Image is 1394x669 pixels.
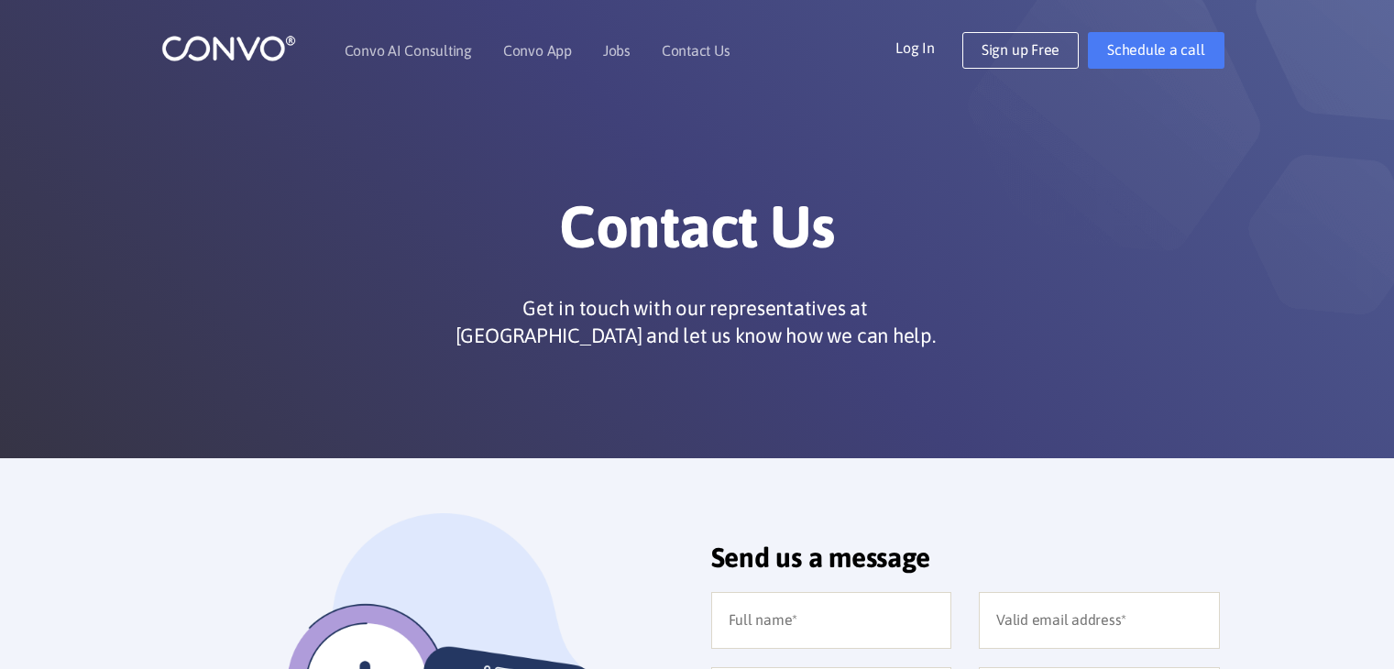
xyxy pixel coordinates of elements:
img: logo_1.png [161,34,296,62]
p: Get in touch with our representatives at [GEOGRAPHIC_DATA] and let us know how we can help. [448,294,943,349]
a: Convo App [503,43,572,58]
input: Valid email address* [979,592,1220,649]
a: Sign up Free [962,32,1079,69]
a: Jobs [603,43,631,58]
h1: Contact Us [189,192,1206,276]
a: Contact Us [662,43,730,58]
a: Log In [895,32,962,61]
a: Convo AI Consulting [345,43,472,58]
h2: Send us a message [711,541,1220,587]
input: Full name* [711,592,952,649]
a: Schedule a call [1088,32,1224,69]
